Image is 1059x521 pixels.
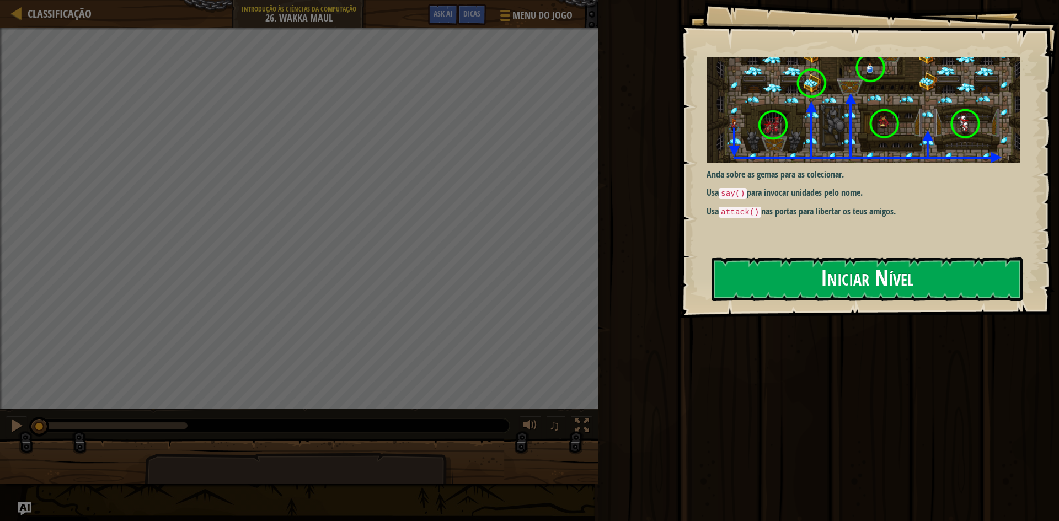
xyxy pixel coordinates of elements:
button: Ajustar volume [519,416,541,438]
span: Dicas [463,8,480,19]
span: Ask AI [434,8,452,19]
p: Anda sobre as gemas para as colecionar. [707,168,1029,181]
a: Classificação [22,6,92,21]
img: Wakka maul [707,57,1029,163]
p: Usa nas portas para libertar os teus amigos. [707,205,1029,218]
code: say() [719,188,747,199]
button: Iniciar Nível [712,257,1023,301]
button: Ctrl + P: Pause [6,416,28,438]
code: attack() [719,207,761,218]
button: Ask AI [428,4,458,25]
button: Menu do Jogo [491,4,579,30]
button: Ask AI [18,502,31,515]
span: ♫ [549,417,560,434]
span: Menu do Jogo [512,8,573,23]
p: Usa para invocar unidades pelo nome. [707,186,1029,200]
button: ♫ [547,416,565,438]
button: Alternar ecrã inteiro [571,416,593,438]
span: Classificação [28,6,92,21]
